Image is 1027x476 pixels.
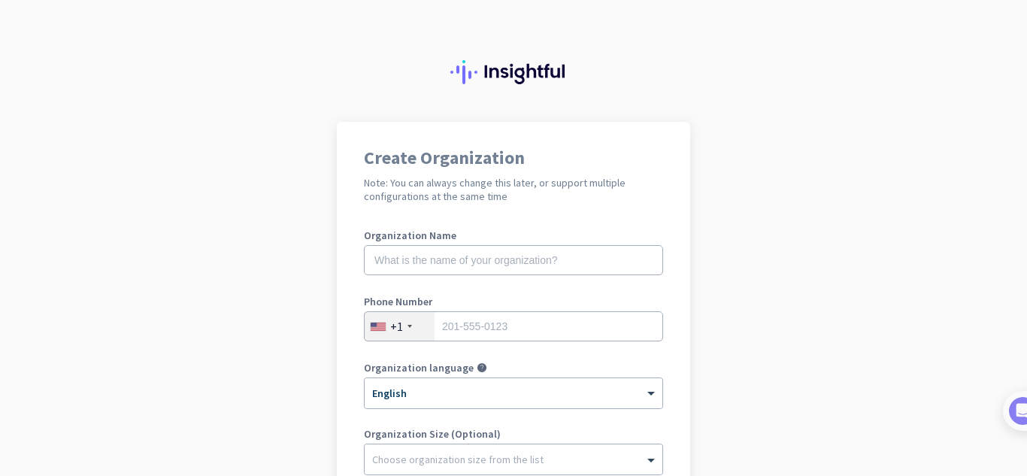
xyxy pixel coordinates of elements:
[477,362,487,373] i: help
[364,311,663,341] input: 201-555-0123
[364,362,474,373] label: Organization language
[364,176,663,203] h2: Note: You can always change this later, or support multiple configurations at the same time
[364,296,663,307] label: Phone Number
[364,230,663,241] label: Organization Name
[364,429,663,439] label: Organization Size (Optional)
[364,149,663,167] h1: Create Organization
[390,319,403,334] div: +1
[450,60,577,84] img: Insightful
[364,245,663,275] input: What is the name of your organization?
